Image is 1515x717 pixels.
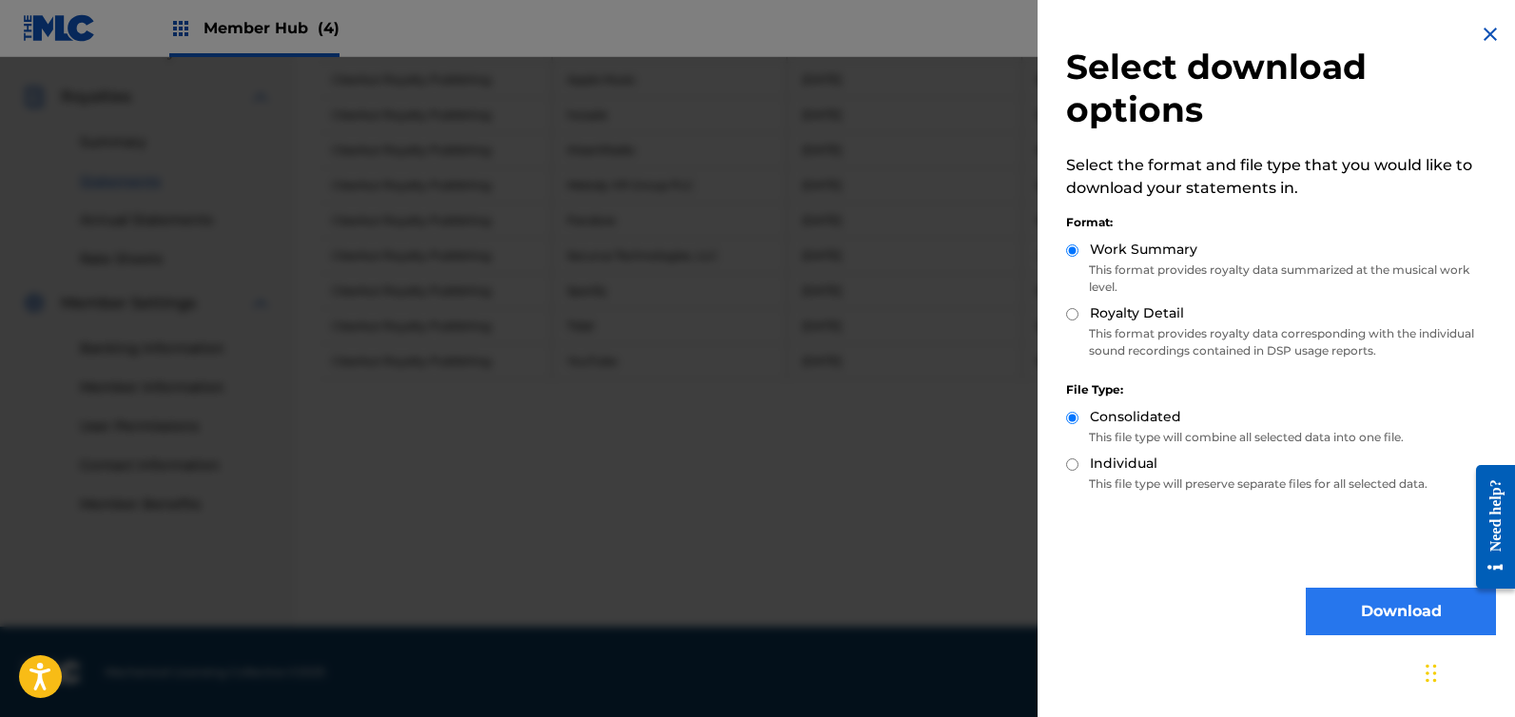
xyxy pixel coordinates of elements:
[1066,325,1496,359] p: This format provides royalty data corresponding with the individual sound recordings contained in...
[204,17,340,39] span: Member Hub
[1090,454,1157,474] label: Individual
[1306,588,1496,635] button: Download
[1462,451,1515,604] iframe: Resource Center
[1090,407,1181,427] label: Consolidated
[1066,46,1496,131] h2: Select download options
[1066,475,1496,493] p: This file type will preserve separate files for all selected data.
[169,17,192,40] img: Top Rightsholders
[1420,626,1515,717] iframe: Chat Widget
[1066,381,1496,398] div: File Type:
[1066,154,1496,200] p: Select the format and file type that you would like to download your statements in.
[1090,240,1197,260] label: Work Summary
[1066,429,1496,446] p: This file type will combine all selected data into one file.
[318,19,340,37] span: (4)
[1066,262,1496,296] p: This format provides royalty data summarized at the musical work level.
[23,14,96,42] img: MLC Logo
[1066,214,1496,231] div: Format:
[1090,303,1184,323] label: Royalty Detail
[1426,645,1437,702] div: Drag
